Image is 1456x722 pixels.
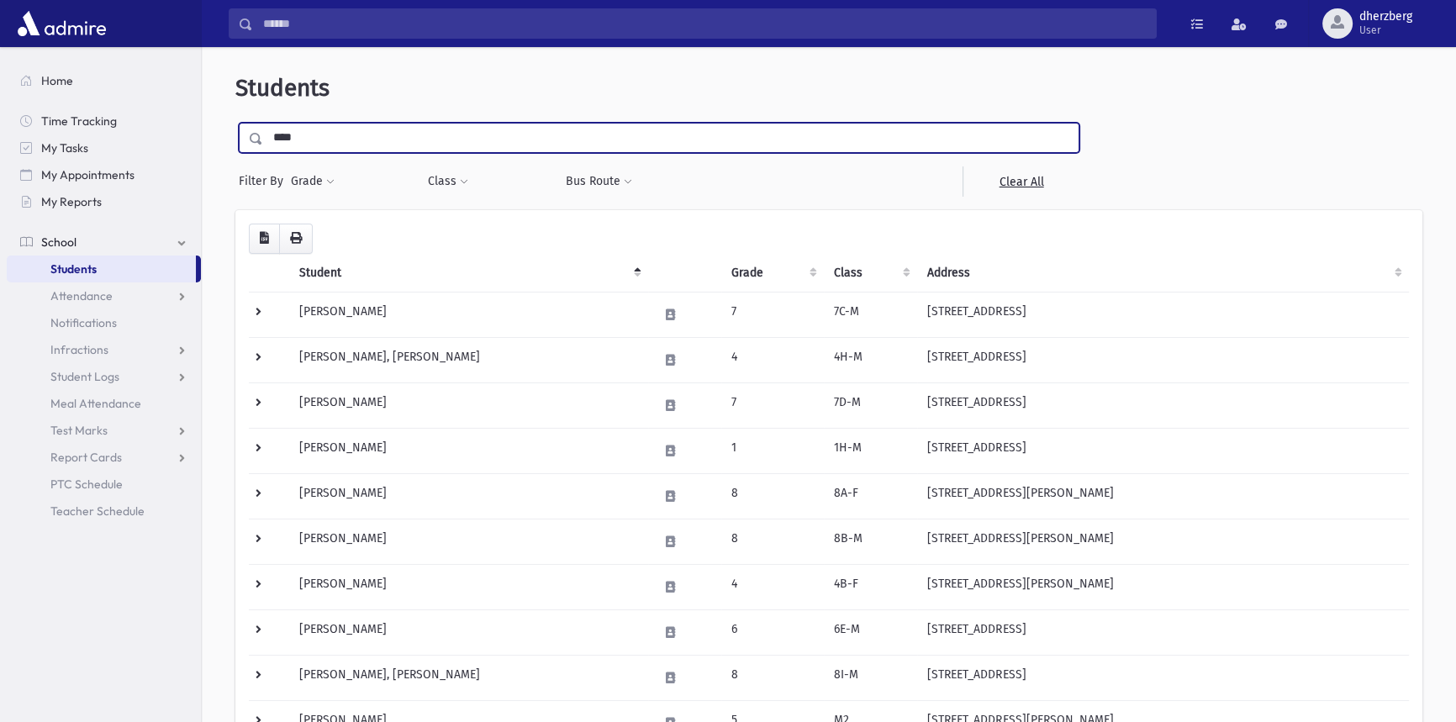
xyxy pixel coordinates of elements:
span: User [1359,24,1412,37]
a: Test Marks [7,417,201,444]
td: 4H-M [824,337,918,382]
td: 4B-F [824,564,918,609]
a: My Tasks [7,134,201,161]
span: PTC Schedule [50,477,123,492]
td: [STREET_ADDRESS][PERSON_NAME] [917,564,1409,609]
td: [STREET_ADDRESS] [917,428,1409,473]
a: PTC Schedule [7,471,201,498]
td: [PERSON_NAME] [289,473,648,519]
a: Attendance [7,282,201,309]
th: Address: activate to sort column ascending [917,254,1409,292]
td: [STREET_ADDRESS] [917,382,1409,428]
td: [STREET_ADDRESS] [917,609,1409,655]
span: Teacher Schedule [50,503,145,519]
a: Meal Attendance [7,390,201,417]
a: Home [7,67,201,94]
a: Notifications [7,309,201,336]
td: 4 [721,337,824,382]
a: School [7,229,201,256]
td: 6E-M [824,609,918,655]
td: [STREET_ADDRESS] [917,292,1409,337]
span: Student Logs [50,369,119,384]
td: [PERSON_NAME] [289,609,648,655]
td: 7 [721,382,824,428]
td: [PERSON_NAME] [289,564,648,609]
td: [PERSON_NAME] [289,519,648,564]
span: Students [235,74,330,102]
a: Clear All [963,166,1079,197]
td: [PERSON_NAME], [PERSON_NAME] [289,655,648,700]
td: [STREET_ADDRESS][PERSON_NAME] [917,519,1409,564]
span: My Appointments [41,167,135,182]
button: Grade [290,166,335,197]
a: Students [7,256,196,282]
span: Filter By [239,172,290,190]
th: Grade: activate to sort column ascending [721,254,824,292]
a: Time Tracking [7,108,201,134]
input: Search [253,8,1156,39]
a: Report Cards [7,444,201,471]
td: 8I-M [824,655,918,700]
img: AdmirePro [13,7,110,40]
td: 4 [721,564,824,609]
span: Students [50,261,97,277]
span: Report Cards [50,450,122,465]
a: Infractions [7,336,201,363]
td: [PERSON_NAME] [289,292,648,337]
th: Student: activate to sort column descending [289,254,648,292]
td: 7D-M [824,382,918,428]
td: 8A-F [824,473,918,519]
td: 8 [721,519,824,564]
button: Print [279,224,313,254]
a: My Reports [7,188,201,215]
span: My Reports [41,194,102,209]
span: dherzberg [1359,10,1412,24]
span: School [41,235,76,250]
th: Class: activate to sort column ascending [824,254,918,292]
span: My Tasks [41,140,88,155]
span: Test Marks [50,423,108,438]
a: My Appointments [7,161,201,188]
span: Attendance [50,288,113,303]
td: 8 [721,655,824,700]
span: Time Tracking [41,113,117,129]
span: Infractions [50,342,108,357]
td: 1H-M [824,428,918,473]
td: [STREET_ADDRESS] [917,655,1409,700]
td: [PERSON_NAME] [289,382,648,428]
button: CSV [249,224,280,254]
a: Student Logs [7,363,201,390]
span: Meal Attendance [50,396,141,411]
span: Notifications [50,315,117,330]
td: 7 [721,292,824,337]
td: 1 [721,428,824,473]
button: Class [427,166,469,197]
td: 6 [721,609,824,655]
a: Teacher Schedule [7,498,201,524]
td: 7C-M [824,292,918,337]
td: [PERSON_NAME], [PERSON_NAME] [289,337,648,382]
td: [PERSON_NAME] [289,428,648,473]
span: Home [41,73,73,88]
td: [STREET_ADDRESS] [917,337,1409,382]
td: 8 [721,473,824,519]
button: Bus Route [565,166,633,197]
td: [STREET_ADDRESS][PERSON_NAME] [917,473,1409,519]
td: 8B-M [824,519,918,564]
